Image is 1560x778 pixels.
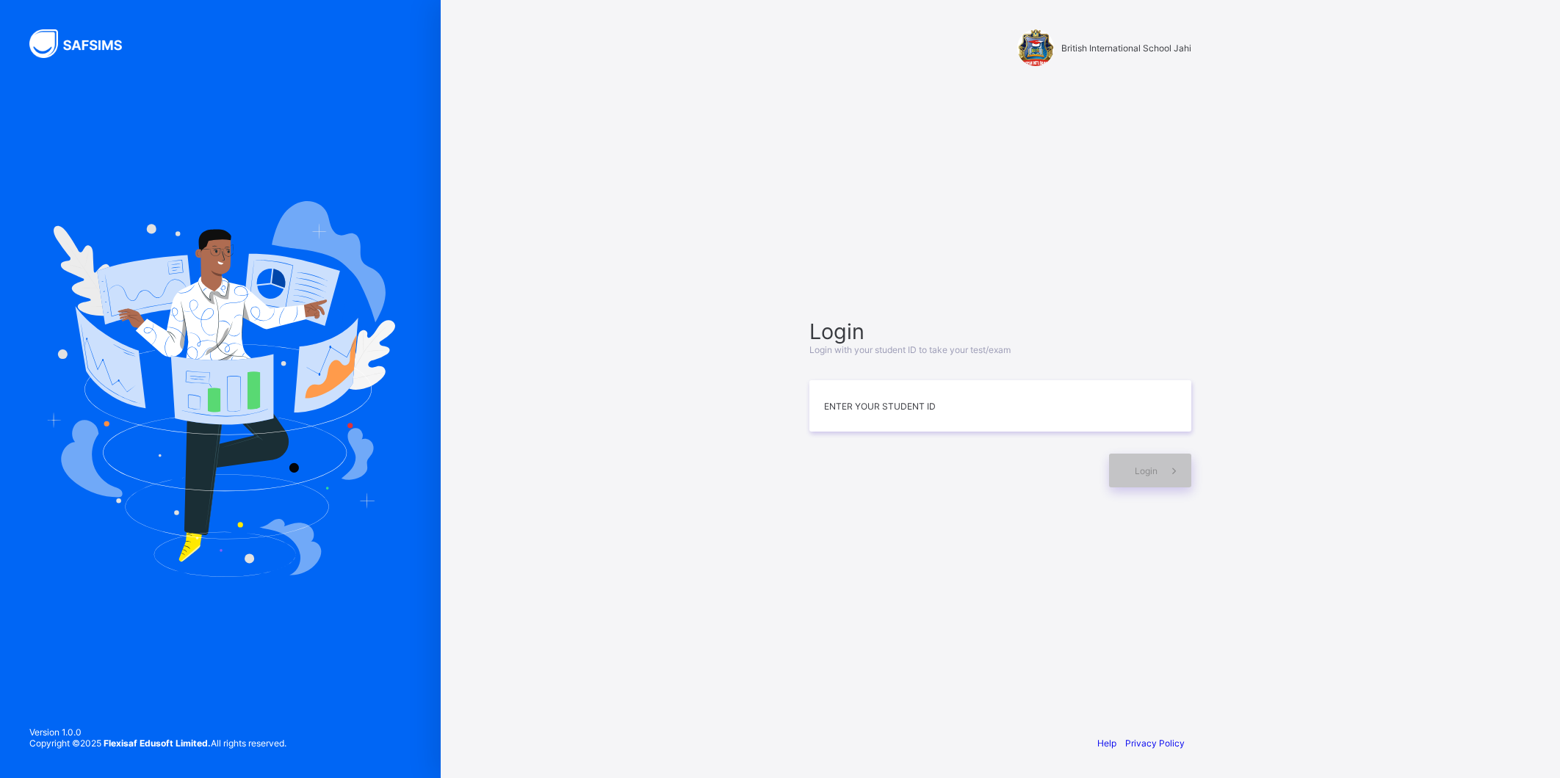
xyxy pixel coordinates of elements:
[1135,465,1158,476] span: Login
[1061,43,1191,54] span: British International School Jahi
[29,738,286,749] span: Copyright © 2025 All rights reserved.
[809,344,1011,355] span: Login with your student ID to take your test/exam
[809,319,1191,344] span: Login
[104,738,211,749] strong: Flexisaf Edusoft Limited.
[1097,738,1116,749] a: Help
[1125,738,1185,749] a: Privacy Policy
[46,201,395,577] img: Hero Image
[29,29,140,58] img: SAFSIMS Logo
[29,727,286,738] span: Version 1.0.0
